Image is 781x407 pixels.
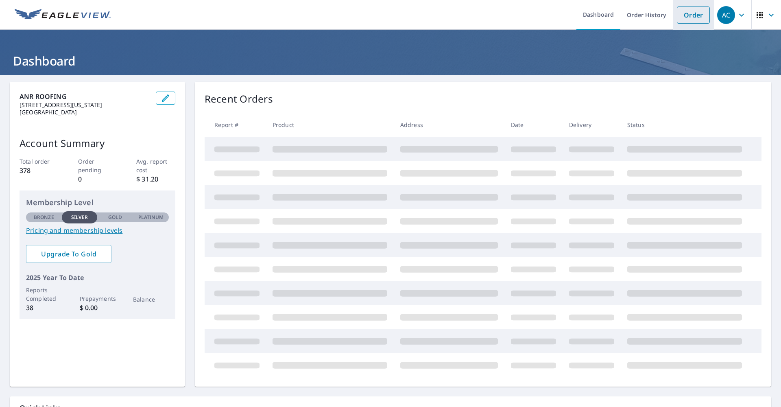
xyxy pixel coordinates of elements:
img: EV Logo [15,9,111,21]
p: Avg. report cost [136,157,175,174]
div: AC [717,6,735,24]
th: Address [394,113,504,137]
p: Silver [71,214,88,221]
th: Status [621,113,748,137]
th: Product [266,113,394,137]
p: [STREET_ADDRESS][US_STATE] [20,101,149,109]
p: 378 [20,166,59,175]
p: 0 [78,174,117,184]
p: Recent Orders [205,92,273,106]
p: Gold [108,214,122,221]
p: Order pending [78,157,117,174]
h1: Dashboard [10,53,771,69]
p: Bronze [34,214,54,221]
p: $ 31.20 [136,174,175,184]
a: Pricing and membership levels [26,225,169,235]
span: Upgrade To Gold [33,249,105,258]
th: Delivery [563,113,621,137]
p: Balance [133,295,169,304]
p: 38 [26,303,62,313]
p: Total order [20,157,59,166]
th: Date [504,113,563,137]
p: Platinum [138,214,164,221]
p: Reports Completed [26,286,62,303]
p: Membership Level [26,197,169,208]
p: [GEOGRAPHIC_DATA] [20,109,149,116]
p: $ 0.00 [80,303,116,313]
p: 2025 Year To Date [26,273,169,282]
a: Order [677,7,710,24]
th: Report # [205,113,266,137]
p: Prepayments [80,294,116,303]
a: Upgrade To Gold [26,245,111,263]
p: ANR ROOFING [20,92,149,101]
p: Account Summary [20,136,175,151]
